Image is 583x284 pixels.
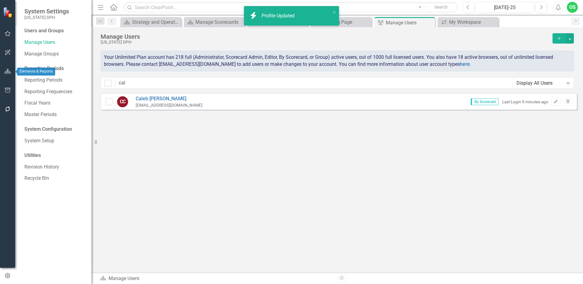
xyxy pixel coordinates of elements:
button: close [332,9,337,16]
div: System Configuration [24,126,85,133]
a: My Workspace [439,18,497,26]
a: Revision History [24,164,85,171]
div: Landing Page [322,18,370,26]
a: System Setup [24,137,85,144]
a: here [460,61,470,67]
a: Caleb [PERSON_NAME] [136,95,202,102]
button: Search [426,3,456,12]
input: Search ClearPoint... [123,2,458,13]
a: Manage Groups [24,51,85,58]
a: Strategy and Operational Excellence [122,18,180,26]
div: Profile Updated [262,12,296,20]
a: Master Periods [24,111,85,118]
div: [US_STATE] DPH [101,40,549,44]
span: Your Unlimited Plan account has 218 full (Administrator, Scorecard Admin, Editor, By Scorecard, o... [104,54,553,67]
a: Recycle Bin [24,175,85,182]
a: Reporting Periods [24,77,85,84]
div: Display All Users [517,80,563,87]
div: Manage Users [101,33,549,40]
span: By Scorecard [471,98,499,105]
button: OS [567,2,578,13]
div: Utilities [24,152,85,159]
small: [US_STATE] DPH [24,15,69,20]
a: Fiscal Years [24,100,85,107]
div: Manage Users [100,275,333,282]
a: Reporting Frequencies [24,88,85,95]
div: CC [117,96,128,107]
span: Search [435,5,448,9]
div: Last Login 9 minutes ago [502,99,548,105]
div: Strategy and Operational Excellence [132,18,180,26]
a: Landing Page [312,18,370,26]
div: Reporting Periods [24,65,85,72]
div: Elements & Reports [17,68,55,76]
div: [DATE]-25 [478,4,532,11]
div: Manage Users [386,19,434,27]
img: ClearPoint Strategy [3,7,14,18]
span: System Settings [24,8,69,15]
div: Manage Scorecards [195,18,243,26]
div: [EMAIL_ADDRESS][DOMAIN_NAME] [136,102,202,108]
a: Manage Users [24,39,85,46]
div: My Workspace [449,18,497,26]
button: [DATE]-25 [476,2,534,13]
div: Users and Groups [24,27,85,34]
input: Filter Users... [115,77,513,89]
a: Manage Scorecards [185,18,243,26]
